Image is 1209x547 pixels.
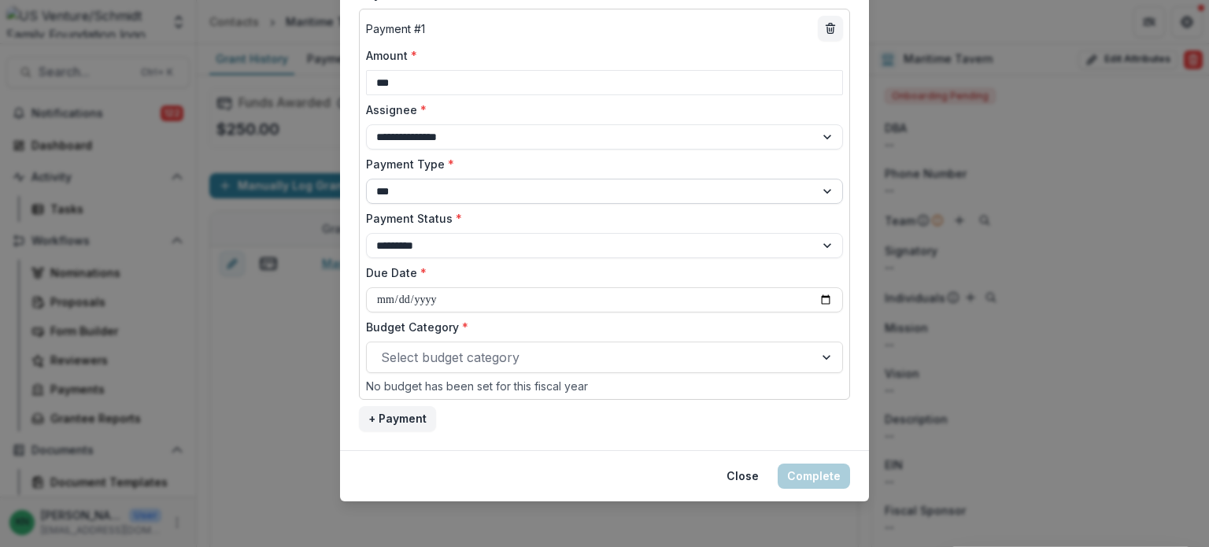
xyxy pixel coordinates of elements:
[366,156,834,172] label: Payment Type
[366,20,425,37] p: Payment # 1
[366,379,843,393] div: No budget has been set for this fiscal year
[366,210,834,227] label: Payment Status
[359,406,436,431] button: + Payment
[366,102,834,118] label: Assignee
[818,16,843,41] button: delete
[778,464,850,489] button: Complete
[366,319,834,335] label: Budget Category
[717,464,768,489] button: Close
[366,264,834,281] label: Due Date
[366,47,834,64] label: Amount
